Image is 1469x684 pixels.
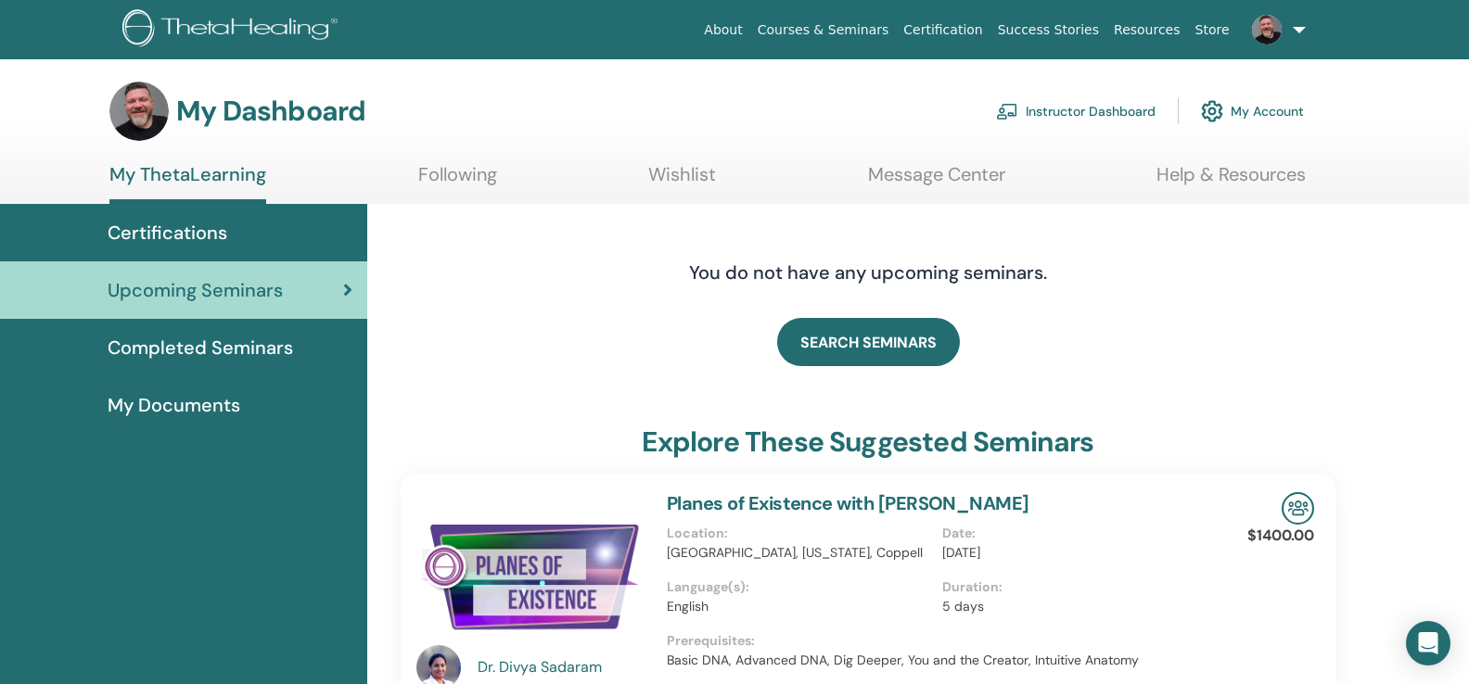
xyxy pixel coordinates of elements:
img: Planes of Existence [416,492,645,651]
p: Date : [942,524,1207,543]
a: Dr. Divya Sadaram [478,656,649,678]
p: Location : [667,524,931,543]
h4: You do not have any upcoming seminars. [576,261,1160,284]
a: Courses & Seminars [750,13,897,47]
span: Upcoming Seminars [108,276,283,304]
a: Success Stories [990,13,1106,47]
a: Message Center [868,163,1005,199]
img: chalkboard-teacher.svg [996,103,1018,120]
p: English [667,597,931,616]
img: cog.svg [1201,95,1223,127]
a: Store [1188,13,1237,47]
a: Certification [896,13,990,47]
p: [GEOGRAPHIC_DATA], [US_STATE], Coppell [667,543,931,563]
img: default.jpg [1252,15,1282,44]
a: About [696,13,749,47]
span: My Documents [108,391,240,419]
p: $1400.00 [1247,525,1314,547]
p: [DATE] [942,543,1207,563]
a: Help & Resources [1156,163,1306,199]
span: SEARCH SEMINARS [800,333,937,352]
img: In-Person Seminar [1282,492,1314,525]
div: Open Intercom Messenger [1406,621,1450,665]
a: Planes of Existence with [PERSON_NAME] [667,491,1029,515]
p: Basic DNA, Advanced DNA, Dig Deeper, You and the Creator, Intuitive Anatomy [667,651,1218,670]
a: My Account [1201,91,1304,132]
span: Certifications [108,219,227,247]
p: Language(s) : [667,577,931,597]
a: SEARCH SEMINARS [777,318,960,366]
a: Instructor Dashboard [996,91,1156,132]
h3: My Dashboard [176,95,365,128]
img: logo.png [122,9,344,51]
a: Following [418,163,497,199]
a: My ThetaLearning [109,163,266,204]
h3: explore these suggested seminars [642,425,1093,459]
a: Resources [1106,13,1188,47]
span: Completed Seminars [108,334,293,361]
a: Wishlist [648,163,716,199]
p: Prerequisites : [667,631,1218,651]
p: 5 days [942,597,1207,616]
img: default.jpg [109,82,169,141]
p: Duration : [942,577,1207,597]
